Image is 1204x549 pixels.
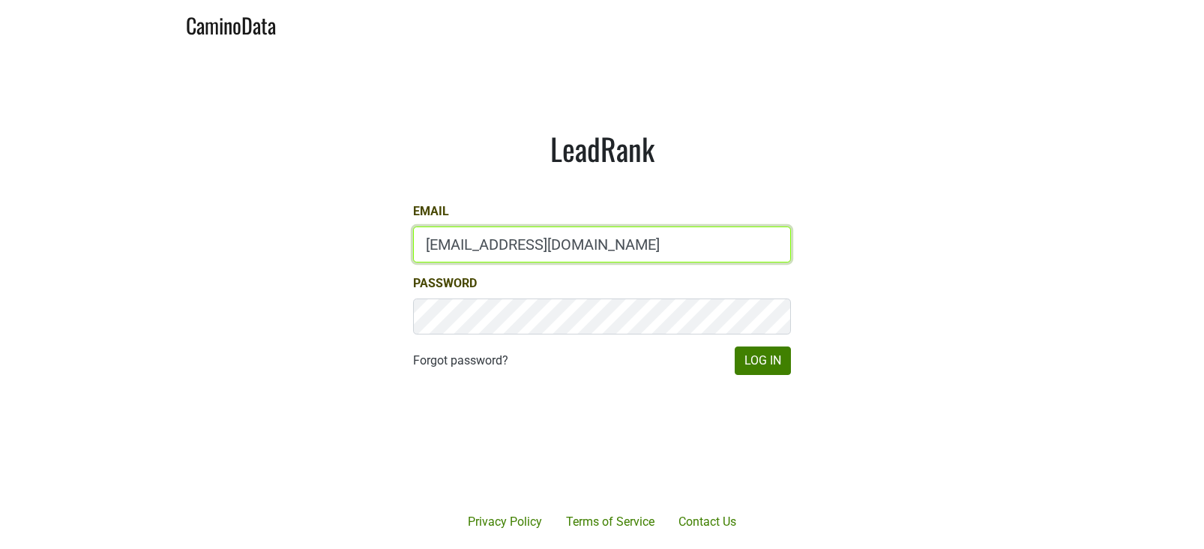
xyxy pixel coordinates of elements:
[413,202,449,220] label: Email
[413,274,477,292] label: Password
[554,507,666,537] a: Terms of Service
[735,346,791,375] button: Log In
[666,507,748,537] a: Contact Us
[186,6,276,41] a: CaminoData
[413,352,508,370] a: Forgot password?
[413,130,791,166] h1: LeadRank
[456,507,554,537] a: Privacy Policy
